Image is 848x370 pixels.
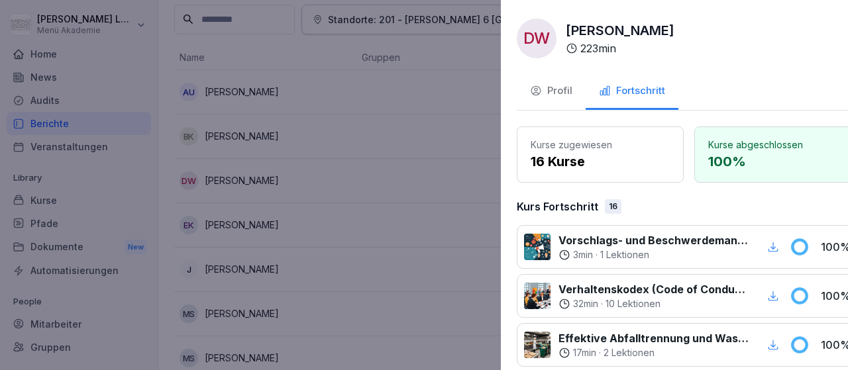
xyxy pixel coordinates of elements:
p: Vorschlags- und Beschwerdemanagement bei Menü 2000 [558,232,749,248]
p: 32 min [573,297,598,310]
p: 223 min [580,40,616,56]
div: · [558,297,749,310]
p: 10 Lektionen [606,297,661,310]
p: 17 min [573,346,596,359]
p: [PERSON_NAME] [566,21,674,40]
p: 3 min [573,248,593,261]
p: Verhaltenskodex (Code of Conduct) Menü 2000 [558,281,749,297]
p: Effektive Abfalltrennung und Wastemanagement im Catering [558,330,749,346]
div: · [558,248,749,261]
div: Profil [530,83,572,99]
p: Kurse abgeschlossen [708,138,847,152]
p: 16 Kurse [531,152,670,171]
p: Kurs Fortschritt [517,199,598,214]
p: 100 % [708,152,847,171]
p: 2 Lektionen [604,346,655,359]
p: 1 Lektionen [600,248,649,261]
div: DW [517,19,556,58]
div: Fortschritt [599,83,665,99]
div: 16 [605,199,621,214]
button: Fortschritt [586,74,678,110]
div: · [558,346,749,359]
p: Kurse zugewiesen [531,138,670,152]
button: Profil [517,74,586,110]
